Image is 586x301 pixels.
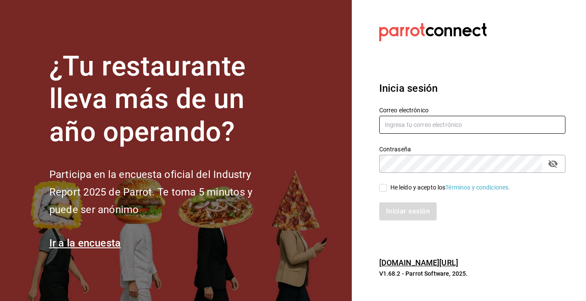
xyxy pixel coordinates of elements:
a: Ir a la encuesta [49,237,121,249]
label: Correo electrónico [379,107,565,113]
h1: ¿Tu restaurante lleva más de un año operando? [49,50,281,149]
label: Contraseña [379,146,565,152]
button: passwordField [546,157,560,171]
p: V1.68.2 - Parrot Software, 2025. [379,269,565,278]
a: Términos y condiciones. [445,184,510,191]
div: He leído y acepto los [390,183,510,192]
input: Ingresa tu correo electrónico [379,116,565,134]
h2: Participa en la encuesta oficial del Industry Report 2025 de Parrot. Te toma 5 minutos y puede se... [49,166,281,218]
a: [DOMAIN_NAME][URL] [379,258,458,267]
h3: Inicia sesión [379,81,565,96]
